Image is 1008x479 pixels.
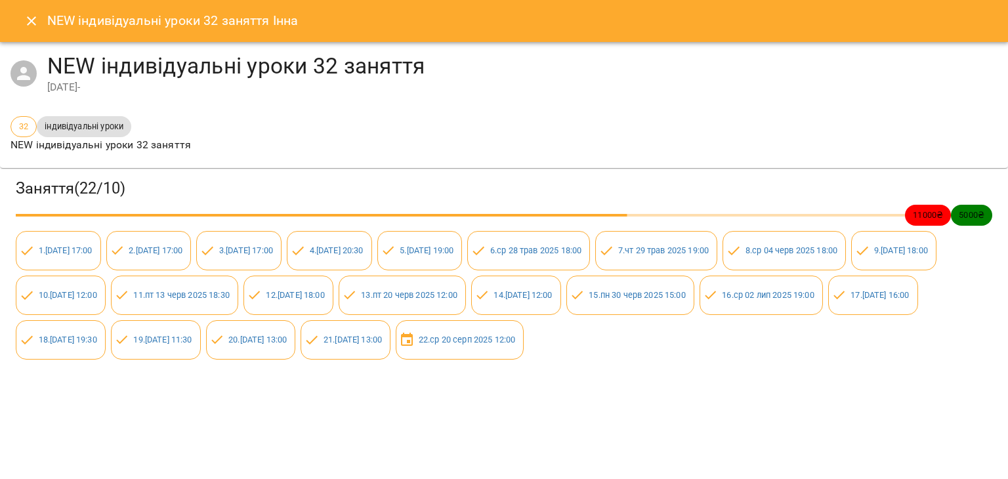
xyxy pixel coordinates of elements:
[37,120,131,133] span: індивідуальні уроки
[490,245,581,255] a: 6.ср 28 трав 2025 18:00
[39,245,93,255] a: 1.[DATE] 17:00
[850,290,909,300] a: 17.[DATE] 16:00
[419,335,516,344] a: 22.ср 20 серп 2025 12:00
[47,79,997,95] div: [DATE] -
[39,290,97,300] a: 10.[DATE] 12:00
[361,290,457,300] a: 13.пт 20 черв 2025 12:00
[16,178,992,199] h3: Заняття ( 22 / 10 )
[310,245,364,255] a: 4.[DATE] 20:30
[722,290,814,300] a: 16.ср 02 лип 2025 19:00
[228,335,287,344] a: 20.[DATE] 13:00
[133,335,192,344] a: 19.[DATE] 11:30
[905,209,951,221] span: 11000 ₴
[400,245,453,255] a: 5.[DATE] 19:00
[47,52,997,79] h4: NEW індивідуальні уроки 32 заняття
[618,245,709,255] a: 7.чт 29 трав 2025 19:00
[745,245,837,255] a: 8.ср 04 черв 2025 18:00
[39,335,97,344] a: 18.[DATE] 19:30
[493,290,552,300] a: 14.[DATE] 12:00
[874,245,928,255] a: 9.[DATE] 18:00
[133,290,230,300] a: 11.пт 13 черв 2025 18:30
[129,245,182,255] a: 2.[DATE] 17:00
[16,5,47,37] button: Close
[324,335,382,344] a: 21.[DATE] 13:00
[47,10,299,31] h6: NEW індивідуальні уроки 32 заняття Інна
[266,290,324,300] a: 12.[DATE] 18:00
[951,209,992,221] span: 5000 ₴
[219,245,273,255] a: 3.[DATE] 17:00
[10,137,191,153] p: NEW індивідуальні уроки 32 заняття
[589,290,686,300] a: 15.пн 30 черв 2025 15:00
[11,120,36,133] span: 32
